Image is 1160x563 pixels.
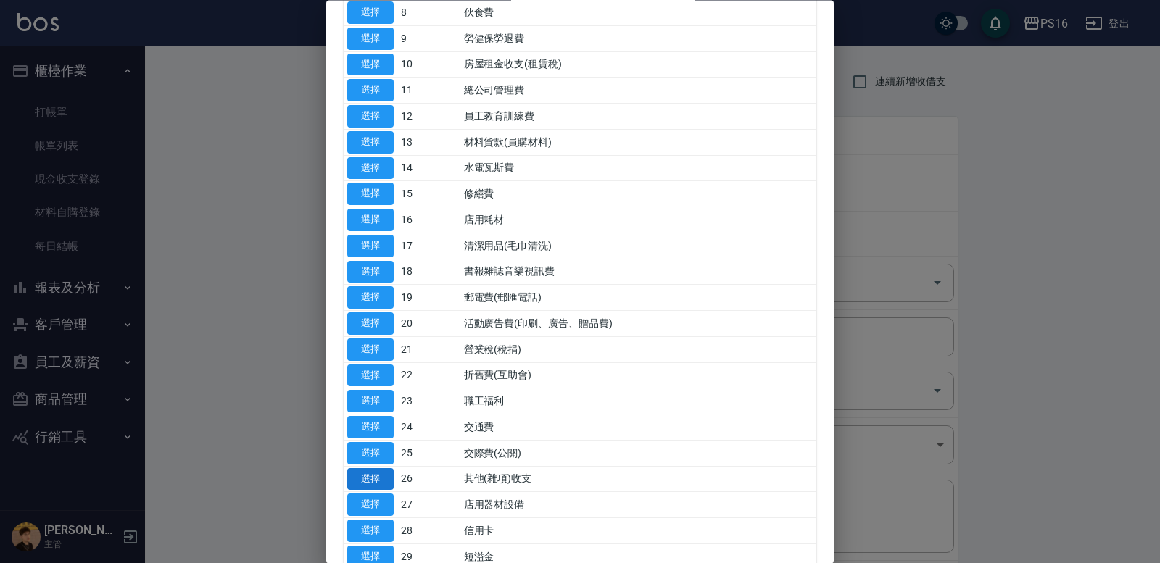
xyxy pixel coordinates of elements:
td: 折舊費(互助會) [460,363,816,389]
button: 選擇 [347,520,394,543]
button: 選擇 [347,313,394,335]
td: 郵電費(郵匯電話) [460,285,816,311]
button: 選擇 [347,287,394,309]
td: 24 [397,414,460,441]
td: 15 [397,181,460,207]
td: 書報雜誌音樂視訊費 [460,259,816,285]
button: 選擇 [347,183,394,206]
td: 14 [397,156,460,182]
button: 選擇 [347,54,394,76]
td: 修繕費 [460,181,816,207]
td: 21 [397,337,460,363]
button: 選擇 [347,442,394,464]
button: 選擇 [347,28,394,50]
button: 選擇 [347,261,394,283]
td: 材料貨款(員購材料) [460,130,816,156]
td: 清潔用品(毛巾清洗) [460,233,816,259]
td: 20 [397,311,460,337]
td: 交際費(公關) [460,441,816,467]
td: 活動廣告費(印刷、廣告、贈品費) [460,311,816,337]
td: 25 [397,441,460,467]
td: 13 [397,130,460,156]
td: 交通費 [460,414,816,441]
td: 23 [397,388,460,414]
button: 選擇 [347,209,394,232]
button: 選擇 [347,391,394,413]
button: 選擇 [347,235,394,257]
button: 選擇 [347,106,394,128]
td: 營業稅(稅捐) [460,337,816,363]
td: 12 [397,104,460,130]
button: 選擇 [347,2,394,25]
td: 27 [397,492,460,518]
td: 店用器材設備 [460,492,816,518]
button: 選擇 [347,80,394,102]
button: 選擇 [347,157,394,180]
td: 26 [397,467,460,493]
button: 選擇 [347,468,394,491]
td: 9 [397,26,460,52]
td: 18 [397,259,460,285]
td: 19 [397,285,460,311]
td: 水電瓦斯費 [460,156,816,182]
td: 房屋租金收支(租賃稅) [460,52,816,78]
td: 勞健保勞退費 [460,26,816,52]
button: 選擇 [347,131,394,154]
td: 總公司管理費 [460,78,816,104]
button: 選擇 [347,417,394,439]
td: 其他(雜項)收支 [460,467,816,493]
td: 信用卡 [460,518,816,544]
td: 22 [397,363,460,389]
button: 選擇 [347,338,394,361]
td: 16 [397,207,460,233]
td: 17 [397,233,460,259]
button: 選擇 [347,494,394,517]
td: 28 [397,518,460,544]
td: 員工教育訓練費 [460,104,816,130]
td: 職工福利 [460,388,816,414]
td: 店用耗材 [460,207,816,233]
button: 選擇 [347,364,394,387]
td: 10 [397,52,460,78]
td: 11 [397,78,460,104]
